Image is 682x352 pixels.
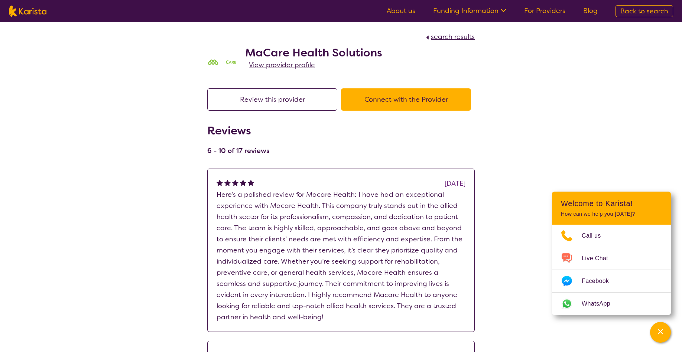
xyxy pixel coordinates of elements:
[433,6,506,15] a: Funding Information
[224,179,231,186] img: fullstar
[552,192,671,315] div: Channel Menu
[217,179,223,186] img: fullstar
[582,276,618,287] span: Facebook
[207,88,337,111] button: Review this provider
[240,179,246,186] img: fullstar
[207,95,341,104] a: Review this provider
[9,6,46,17] img: Karista logo
[552,293,671,315] a: Web link opens in a new tab.
[232,179,238,186] img: fullstar
[582,298,619,309] span: WhatsApp
[341,95,475,104] a: Connect with the Provider
[207,124,269,137] h2: Reviews
[583,6,598,15] a: Blog
[616,5,673,17] a: Back to search
[445,178,465,189] div: [DATE]
[341,88,471,111] button: Connect with the Provider
[582,230,610,241] span: Call us
[207,59,237,66] img: mgttalrdbt23wl6urpfy.png
[249,61,315,69] span: View provider profile
[248,179,254,186] img: fullstar
[387,6,415,15] a: About us
[561,199,662,208] h2: Welcome to Karista!
[582,253,617,264] span: Live Chat
[620,7,668,16] span: Back to search
[217,189,465,323] p: Here’s a polished review for Macare Health: I have had an exceptional experience with Macare Heal...
[650,322,671,343] button: Channel Menu
[207,146,269,155] h4: 6 - 10 of 17 reviews
[552,225,671,315] ul: Choose channel
[424,32,475,41] a: search results
[431,32,475,41] span: search results
[249,59,315,71] a: View provider profile
[561,211,662,217] p: How can we help you [DATE]?
[245,46,382,59] h2: MaCare Health Solutions
[524,6,565,15] a: For Providers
